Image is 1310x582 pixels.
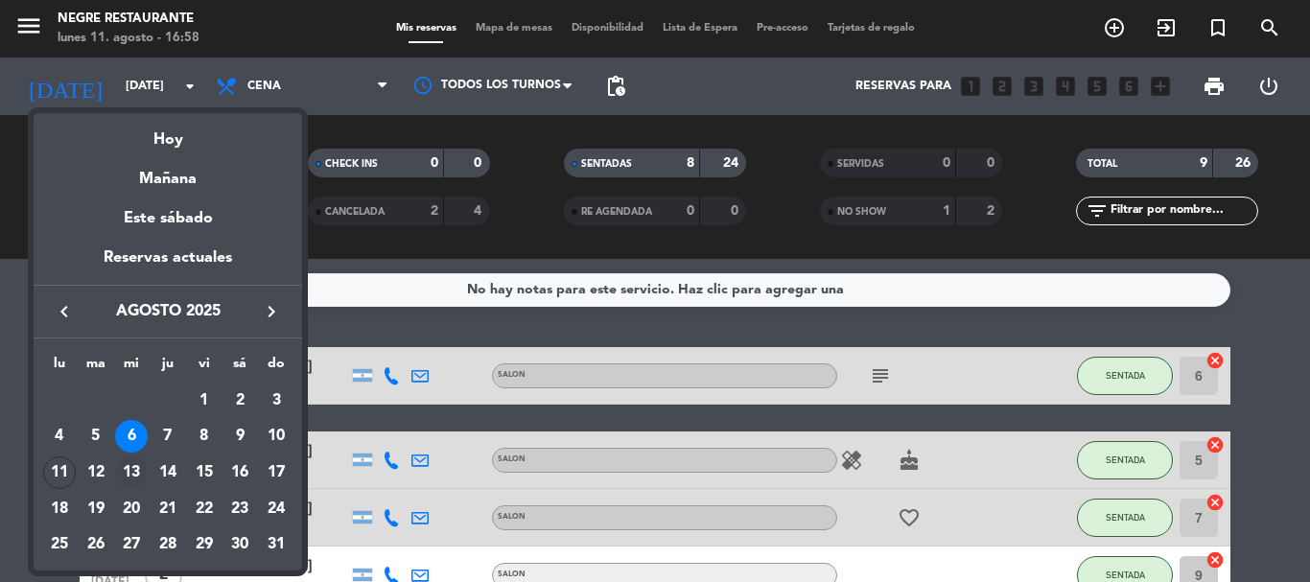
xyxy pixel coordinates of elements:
div: 13 [115,456,148,489]
div: 1 [188,384,221,417]
div: 6 [115,420,148,453]
th: lunes [41,353,78,383]
div: 8 [188,420,221,453]
div: 29 [188,529,221,562]
button: keyboard_arrow_left [47,299,82,324]
td: 15 de agosto de 2025 [186,454,222,491]
div: 26 [80,529,112,562]
div: 16 [223,456,256,489]
td: 31 de agosto de 2025 [258,527,294,564]
span: agosto 2025 [82,299,254,324]
div: 23 [223,493,256,525]
th: domingo [258,353,294,383]
td: 21 de agosto de 2025 [150,491,186,527]
th: viernes [186,353,222,383]
div: 22 [188,493,221,525]
div: 27 [115,529,148,562]
td: AGO. [41,383,186,419]
td: 20 de agosto de 2025 [113,491,150,527]
div: 2 [223,384,256,417]
div: 31 [260,529,292,562]
button: keyboard_arrow_right [254,299,289,324]
td: 6 de agosto de 2025 [113,419,150,455]
td: 4 de agosto de 2025 [41,419,78,455]
div: 10 [260,420,292,453]
td: 22 de agosto de 2025 [186,491,222,527]
div: 20 [115,493,148,525]
td: 14 de agosto de 2025 [150,454,186,491]
td: 27 de agosto de 2025 [113,527,150,564]
div: 14 [152,456,184,489]
td: 13 de agosto de 2025 [113,454,150,491]
td: 24 de agosto de 2025 [258,491,294,527]
td: 19 de agosto de 2025 [78,491,114,527]
th: miércoles [113,353,150,383]
td: 30 de agosto de 2025 [222,527,259,564]
div: 18 [43,493,76,525]
td: 12 de agosto de 2025 [78,454,114,491]
td: 5 de agosto de 2025 [78,419,114,455]
td: 28 de agosto de 2025 [150,527,186,564]
td: 1 de agosto de 2025 [186,383,222,419]
th: martes [78,353,114,383]
div: 17 [260,456,292,489]
div: 3 [260,384,292,417]
td: 7 de agosto de 2025 [150,419,186,455]
td: 29 de agosto de 2025 [186,527,222,564]
div: 30 [223,529,256,562]
div: 28 [152,529,184,562]
th: jueves [150,353,186,383]
td: 25 de agosto de 2025 [41,527,78,564]
div: 11 [43,456,76,489]
td: 10 de agosto de 2025 [258,419,294,455]
td: 17 de agosto de 2025 [258,454,294,491]
div: 21 [152,493,184,525]
td: 23 de agosto de 2025 [222,491,259,527]
div: 25 [43,529,76,562]
div: 4 [43,420,76,453]
div: 15 [188,456,221,489]
i: keyboard_arrow_left [53,300,76,323]
div: 19 [80,493,112,525]
td: 16 de agosto de 2025 [222,454,259,491]
th: sábado [222,353,259,383]
td: 8 de agosto de 2025 [186,419,222,455]
div: 7 [152,420,184,453]
div: Reservas actuales [34,245,302,285]
td: 9 de agosto de 2025 [222,419,259,455]
i: keyboard_arrow_right [260,300,283,323]
div: 12 [80,456,112,489]
td: 3 de agosto de 2025 [258,383,294,419]
div: 9 [223,420,256,453]
div: Mañana [34,152,302,192]
div: 5 [80,420,112,453]
td: 18 de agosto de 2025 [41,491,78,527]
td: 26 de agosto de 2025 [78,527,114,564]
div: 24 [260,493,292,525]
div: Hoy [34,113,302,152]
div: Este sábado [34,192,302,245]
td: 11 de agosto de 2025 [41,454,78,491]
td: 2 de agosto de 2025 [222,383,259,419]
